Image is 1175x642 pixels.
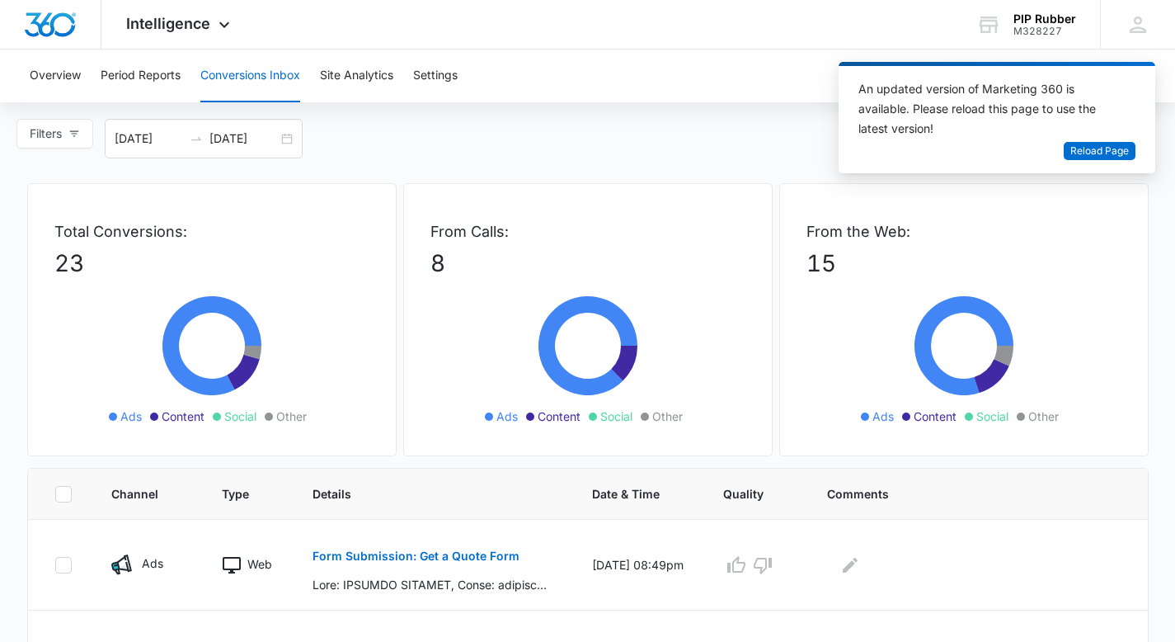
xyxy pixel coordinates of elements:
button: Conversions Inbox [200,50,300,102]
span: Content [914,408,956,425]
span: to [190,132,203,145]
span: Reload Page [1070,144,1129,159]
span: Other [276,408,307,425]
button: Period Reports [101,50,181,102]
span: Ads [872,408,894,425]
p: From Calls: [430,220,745,243]
span: Ads [120,408,142,425]
span: Other [1028,408,1059,425]
span: Content [162,408,204,425]
button: Overview [30,50,81,102]
span: Date & Time [592,485,660,503]
span: Quality [723,485,764,503]
button: Filters [16,119,93,149]
input: Start date [115,130,183,148]
span: Comments [827,485,1097,503]
span: Other [652,408,683,425]
button: Reload Page [1064,142,1135,161]
p: From the Web: [806,220,1121,243]
p: 15 [806,246,1121,281]
div: account name [1013,12,1076,26]
button: Site Analytics [320,50,393,102]
span: Social [224,408,256,425]
p: 23 [54,246,369,281]
button: Settings [413,50,458,102]
span: Social [600,408,632,425]
p: Ads [142,555,163,572]
p: 8 [430,246,745,281]
span: Ads [496,408,518,425]
span: Details [313,485,529,503]
p: Form Submission: Get a Quote Form [313,550,519,562]
p: Lore: IPSUMDO SITAMET, Conse: adipisc83@eli.sed, Doeiu: 7899912144, Tempo incididu utl etd magnaa... [313,576,552,593]
span: Channel [111,485,158,503]
button: Edit Comments [837,552,863,578]
span: Intelligence [126,15,210,32]
span: Filters [30,125,62,143]
p: Total Conversions: [54,220,369,243]
span: Type [222,485,249,503]
p: Web [247,555,272,573]
span: Content [538,408,580,425]
div: An updated version of Marketing 360 is available. Please reload this page to use the latest version! [858,79,1116,139]
button: Form Submission: Get a Quote Form [313,536,519,576]
div: account id [1013,26,1076,37]
td: [DATE] 08:49pm [572,520,703,611]
span: swap-right [190,132,203,145]
input: End date [209,130,278,148]
span: Social [976,408,1008,425]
